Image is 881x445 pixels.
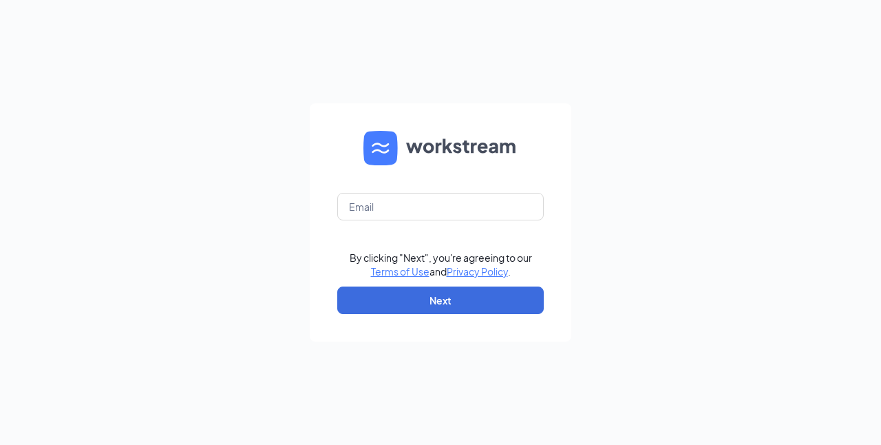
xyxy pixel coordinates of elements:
[371,265,429,278] a: Terms of Use
[363,131,518,165] img: WS logo and Workstream text
[337,193,544,220] input: Email
[350,251,532,278] div: By clicking "Next", you're agreeing to our and .
[337,287,544,314] button: Next
[447,265,508,278] a: Privacy Policy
